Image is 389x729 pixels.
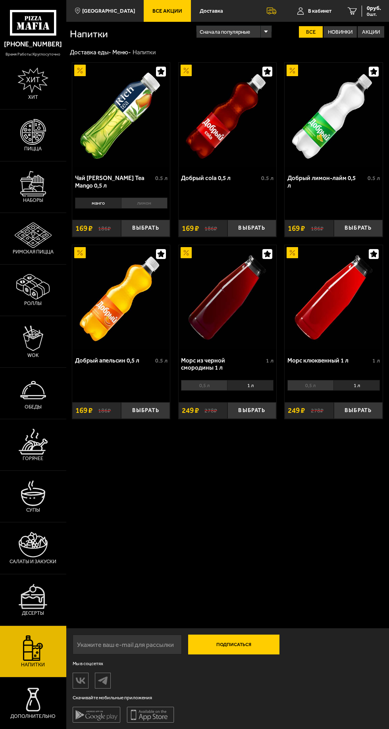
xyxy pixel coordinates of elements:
[121,402,170,419] button: Выбрать
[287,357,370,364] div: Морс клюквенный 1 л
[73,635,182,654] input: Укажите ваш e-mail для рассылки
[75,224,92,232] span: 169 ₽
[98,407,111,414] s: 186 ₽
[266,357,273,364] span: 1 л
[368,175,380,182] span: 0.5 л
[72,195,170,217] div: 0
[179,377,277,399] div: 0
[179,63,277,167] img: Добрый cola 0,5 л
[179,245,277,349] img: Морс из черной смородины 1 л
[112,49,131,56] a: Меню-
[287,65,298,76] img: Акционный
[13,249,54,254] span: Римская пицца
[285,63,383,167] a: АкционныйДобрый лимон-лайм 0,5 л
[23,456,43,461] span: Горячее
[10,559,56,564] span: Салаты и закуски
[121,220,170,236] button: Выбрать
[181,247,192,259] img: Акционный
[227,220,276,236] button: Выбрать
[181,380,227,391] li: 0,5 л
[10,714,56,719] span: Дополнительно
[287,175,366,189] div: Добрый лимон-лайм 0,5 л
[72,245,170,349] a: АкционныйДобрый апельсин 0,5 л
[155,175,168,182] span: 0.5 л
[182,407,199,414] span: 249 ₽
[311,225,324,232] s: 186 ₽
[25,405,42,409] span: Обеды
[299,26,323,38] label: Все
[285,245,383,349] img: Морс клюквенный 1 л
[333,380,380,391] li: 1 л
[367,6,381,11] span: 0 руб.
[27,353,39,358] span: WOK
[73,695,174,700] span: Скачивайте мобильные приложения
[311,407,324,414] s: 278 ₽
[75,198,121,208] li: манго
[70,49,111,56] a: Доставка еды-
[82,8,135,13] span: [GEOGRAPHIC_DATA]
[74,247,86,259] img: Акционный
[73,661,174,666] span: Мы в соцсетях
[22,611,44,616] span: Десерты
[21,662,45,667] span: Напитки
[334,220,383,236] button: Выбрать
[285,63,383,167] img: Добрый лимон-лайм 0,5 л
[72,245,170,349] img: Добрый апельсин 0,5 л
[75,357,153,364] div: Добрый апельсин 0,5 л
[73,673,88,687] img: vk
[28,95,38,100] span: Хит
[358,26,384,38] label: Акции
[133,49,156,57] div: Напитки
[75,175,153,189] div: Чай [PERSON_NAME] Tea Mango 0,5 л
[182,224,199,232] span: 169 ₽
[285,377,383,399] div: 0
[26,508,40,512] span: Супы
[121,198,168,208] li: лимон
[181,175,259,182] div: Добрый cola 0,5 л
[179,245,277,349] a: АкционныйМорс из черной смородины 1 л
[367,12,381,17] span: 0 шт.
[287,380,333,391] li: 0,5 л
[72,63,170,167] img: Чай Rich Green Tea Mango 0,5 л
[287,247,298,259] img: Акционный
[334,402,383,419] button: Выбрать
[308,8,332,13] span: В кабинет
[204,225,217,232] s: 186 ₽
[72,63,170,167] a: АкционныйЧай Rich Green Tea Mango 0,5 л
[74,65,86,76] img: Акционный
[24,146,42,151] span: Пицца
[181,357,264,372] div: Морс из черной смородины 1 л
[288,224,305,232] span: 169 ₽
[288,407,305,414] span: 249 ₽
[95,673,110,687] img: tg
[200,25,250,39] span: Сначала популярные
[98,225,111,232] s: 186 ₽
[24,301,42,306] span: Роллы
[179,63,277,167] a: АкционныйДобрый cola 0,5 л
[372,357,380,364] span: 1 л
[188,635,279,654] button: Подписаться
[227,380,273,391] li: 1 л
[23,198,43,203] span: Наборы
[261,175,273,182] span: 0.5 л
[181,65,192,76] img: Акционный
[200,8,223,13] span: Доставка
[70,29,196,39] h1: Напитки
[324,26,357,38] label: Новинки
[285,245,383,349] a: АкционныйМорс клюквенный 1 л
[75,407,92,414] span: 169 ₽
[152,8,182,13] span: Все Акции
[204,407,217,414] s: 278 ₽
[227,402,276,419] button: Выбрать
[155,357,168,364] span: 0.5 л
